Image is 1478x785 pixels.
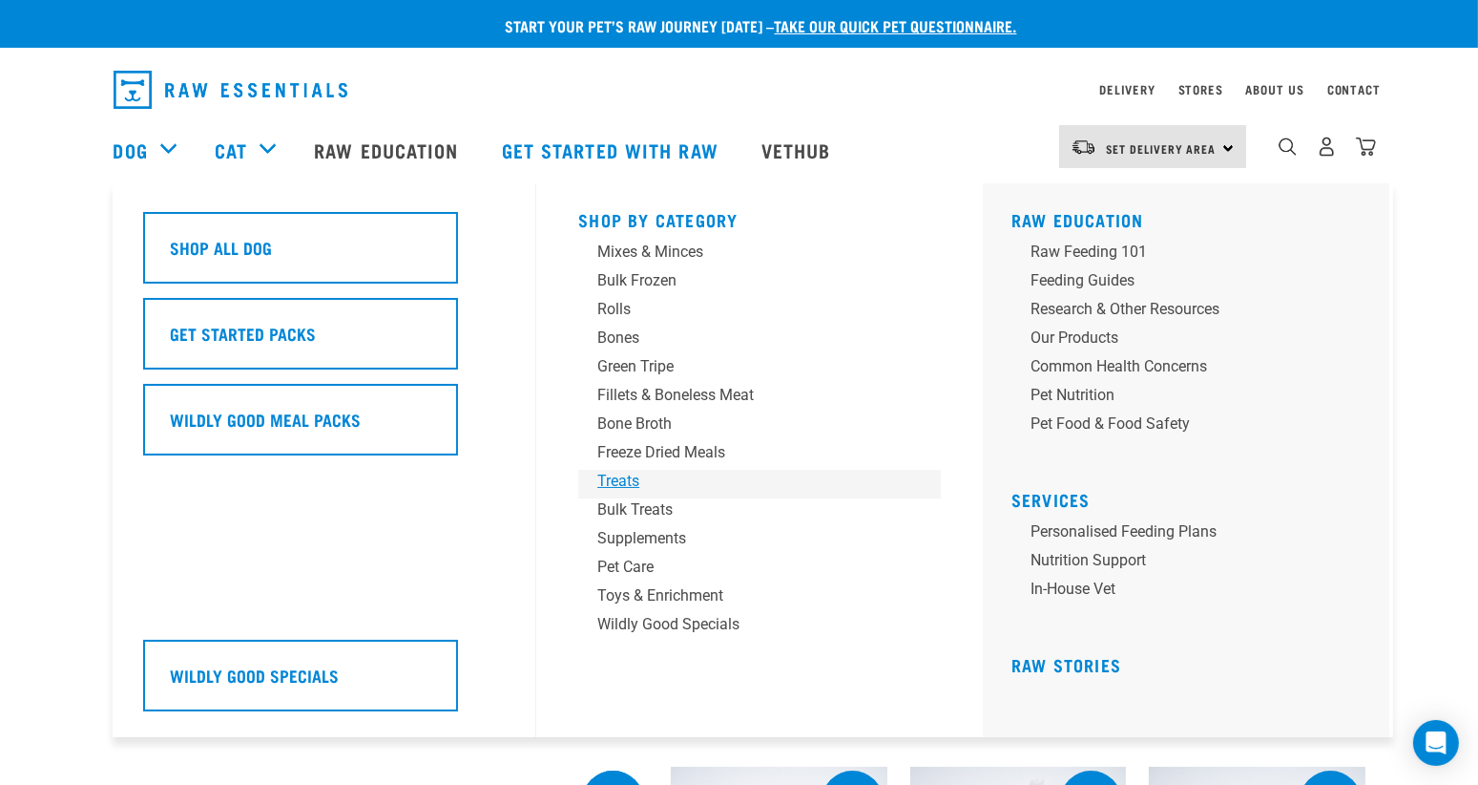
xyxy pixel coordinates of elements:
a: Vethub [742,112,855,188]
h5: Get Started Packs [171,321,317,346]
div: Open Intercom Messenger [1413,720,1459,766]
div: Our Products [1030,327,1328,350]
div: Pet Food & Food Safety [1030,413,1328,435]
nav: dropdown navigation [98,63,1381,117]
a: Bulk Treats [578,499,941,527]
a: Wildly Good Specials [578,613,941,642]
a: Pet Nutrition [1011,384,1374,413]
div: Research & Other Resources [1030,298,1328,321]
img: home-icon-1@2x.png [1279,138,1297,156]
img: Raw Essentials Logo [114,71,347,109]
a: Green Tripe [578,355,941,384]
a: About Us [1245,86,1303,93]
a: Shop All Dog [143,212,506,298]
div: Fillets & Boneless Meat [597,384,895,407]
a: Bulk Frozen [578,269,941,298]
div: Bones [597,327,895,350]
a: Get Started Packs [143,298,506,384]
a: Cat [215,136,247,164]
div: Green Tripe [597,355,895,378]
a: Fillets & Boneless Meat [578,384,941,413]
div: Bulk Treats [597,499,895,521]
a: Feeding Guides [1011,269,1374,298]
div: Feeding Guides [1030,269,1328,292]
a: Dog [114,136,148,164]
a: Raw Education [295,112,482,188]
img: van-moving.png [1071,138,1096,156]
a: Get started with Raw [483,112,742,188]
a: In-house vet [1011,578,1374,606]
a: Our Products [1011,327,1374,355]
a: Nutrition Support [1011,549,1374,578]
div: Supplements [597,527,895,550]
a: Raw Education [1011,215,1144,224]
a: Raw Stories [1011,660,1121,669]
a: Research & Other Resources [1011,298,1374,327]
a: Wildly Good Meal Packs [143,384,506,470]
a: Raw Feeding 101 [1011,241,1374,269]
a: Rolls [578,298,941,327]
h5: Shop All Dog [171,235,273,260]
div: Mixes & Minces [597,241,895,264]
h5: Services [1011,490,1374,505]
a: Personalised Feeding Plans [1011,520,1374,549]
a: Pet Food & Food Safety [1011,413,1374,441]
a: Bone Broth [578,413,941,441]
div: Bone Broth [597,413,895,435]
a: Supplements [578,527,941,556]
a: Stores [1178,86,1223,93]
div: Pet Nutrition [1030,384,1328,407]
div: Common Health Concerns [1030,355,1328,378]
div: Treats [597,470,895,493]
a: Delivery [1099,86,1155,93]
div: Bulk Frozen [597,269,895,292]
h5: Wildly Good Specials [171,663,340,688]
div: Wildly Good Specials [597,613,895,636]
a: Freeze Dried Meals [578,441,941,470]
a: take our quick pet questionnaire. [775,21,1017,30]
a: Toys & Enrichment [578,584,941,613]
a: Mixes & Minces [578,241,941,269]
div: Raw Feeding 101 [1030,241,1328,264]
div: Freeze Dried Meals [597,441,895,464]
a: Wildly Good Specials [143,640,506,726]
a: Treats [578,470,941,499]
a: Contact [1327,86,1381,93]
a: Bones [578,327,941,355]
h5: Shop By Category [578,210,941,225]
h5: Wildly Good Meal Packs [171,407,362,432]
a: Common Health Concerns [1011,355,1374,384]
div: Rolls [597,298,895,321]
span: Set Delivery Area [1106,145,1217,152]
img: user.png [1317,137,1337,157]
img: home-icon@2x.png [1356,137,1376,157]
div: Pet Care [597,556,895,579]
a: Pet Care [578,556,941,584]
div: Toys & Enrichment [597,584,895,607]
